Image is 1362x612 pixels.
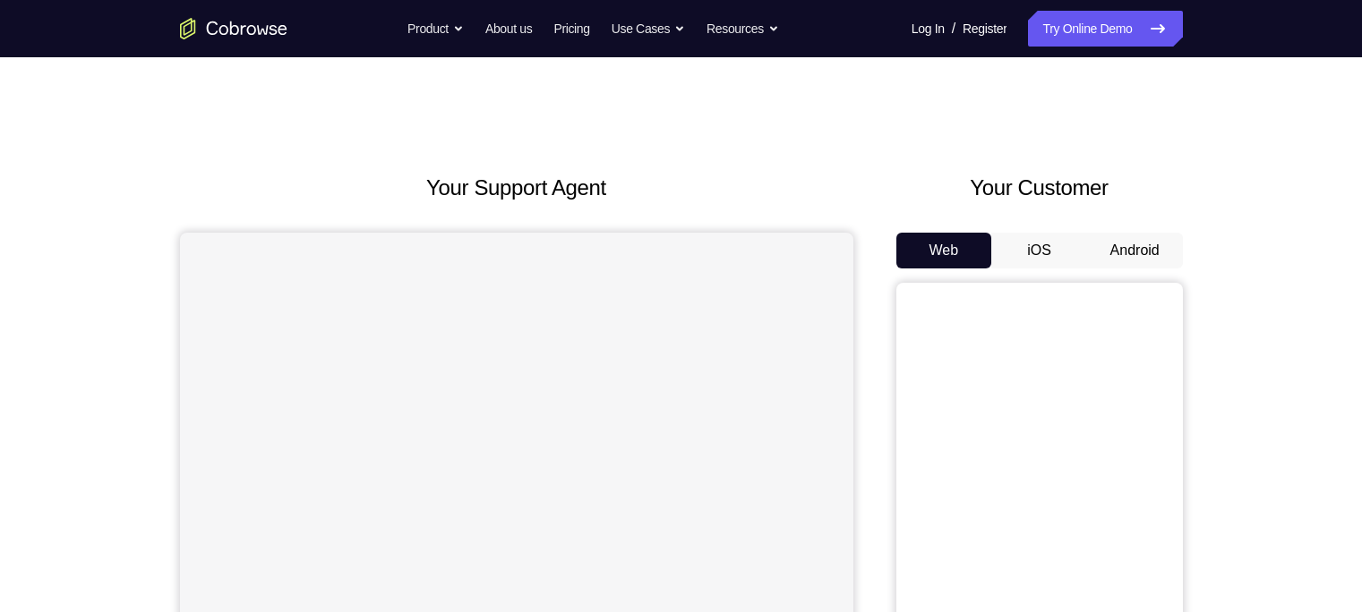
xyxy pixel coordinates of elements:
span: / [952,18,955,39]
button: Android [1087,233,1183,268]
h2: Your Support Agent [180,172,853,204]
button: Product [407,11,464,47]
a: Register [963,11,1007,47]
button: Resources [707,11,779,47]
button: Use Cases [612,11,685,47]
a: Log In [912,11,945,47]
a: About us [485,11,532,47]
a: Go to the home page [180,18,287,39]
h2: Your Customer [896,172,1183,204]
a: Pricing [553,11,589,47]
button: Web [896,233,992,268]
a: Try Online Demo [1028,11,1182,47]
button: iOS [991,233,1087,268]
